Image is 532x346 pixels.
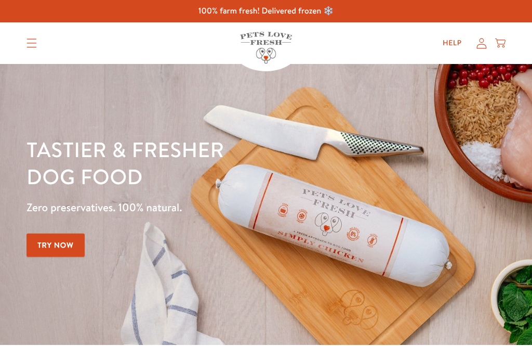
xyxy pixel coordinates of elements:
[434,33,470,54] a: Help
[18,30,45,56] summary: Translation missing: en.sections.header.menu
[26,198,345,217] p: Zero preservatives. 100% natural.
[26,234,85,257] a: Try Now
[26,136,345,190] h1: Tastier & fresher dog food
[240,32,292,63] img: Pets Love Fresh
